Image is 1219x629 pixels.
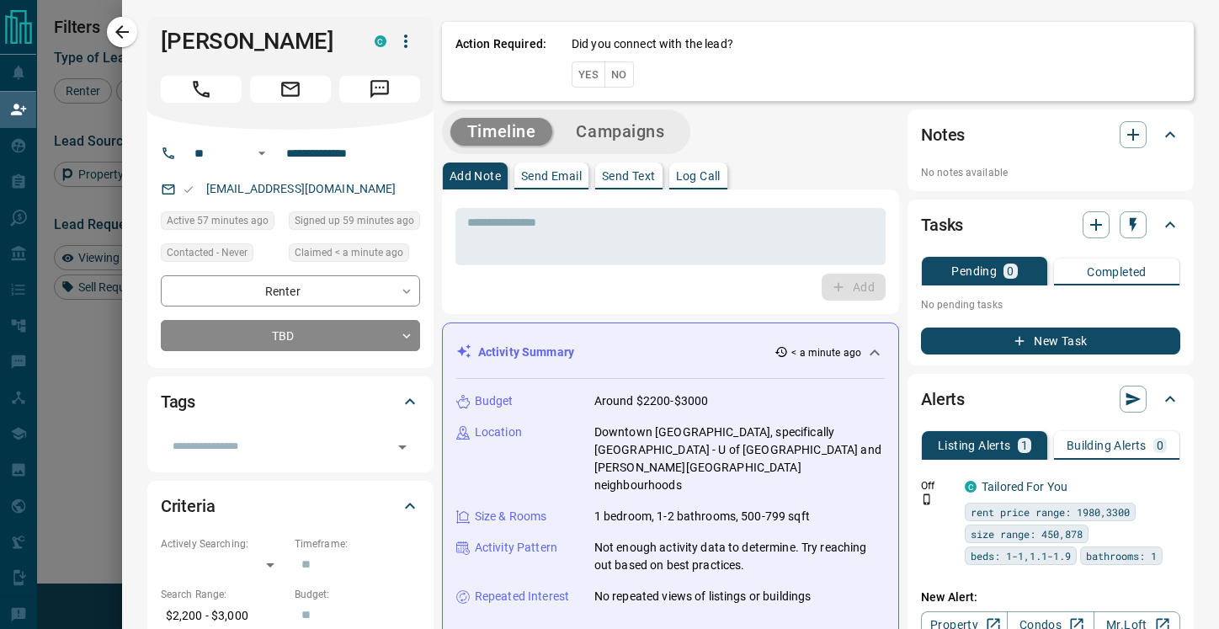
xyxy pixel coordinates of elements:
p: < a minute ago [791,345,861,360]
div: TBD [161,320,420,351]
p: No pending tasks [921,292,1180,317]
p: Not enough activity data to determine. Try reaching out based on best practices. [594,539,885,574]
p: Send Text [602,170,656,182]
p: New Alert: [921,589,1180,606]
div: Criteria [161,486,420,526]
p: Around $2200-$3000 [594,392,708,410]
h1: [PERSON_NAME] [161,28,349,55]
p: No notes available [921,165,1180,180]
p: Log Call [676,170,721,182]
p: Location [475,424,522,441]
p: Listing Alerts [938,440,1011,451]
p: Activity Summary [478,344,574,361]
p: Activity Pattern [475,539,557,557]
p: 1 bedroom, 1-2 bathrooms, 500-799 sqft [594,508,810,525]
span: Message [339,76,420,103]
p: Building Alerts [1067,440,1147,451]
p: Actively Searching: [161,536,286,552]
div: Activity Summary< a minute ago [456,337,885,368]
p: Add Note [450,170,501,182]
div: Alerts [921,379,1180,419]
span: size range: 450,878 [971,525,1083,542]
p: Size & Rooms [475,508,547,525]
a: Tailored For You [982,480,1067,493]
p: Did you connect with the lead? [572,35,733,53]
div: Mon Sep 15 2025 [289,243,420,267]
div: Renter [161,275,420,307]
div: Tags [161,381,420,422]
p: Pending [951,265,997,277]
span: bathrooms: 1 [1086,547,1157,564]
span: beds: 1-1,1.1-1.9 [971,547,1071,564]
p: 0 [1007,265,1014,277]
button: Timeline [450,118,553,146]
h2: Tasks [921,211,963,238]
p: Budget [475,392,514,410]
p: Downtown [GEOGRAPHIC_DATA], specifically [GEOGRAPHIC_DATA] - U of [GEOGRAPHIC_DATA] and [PERSON_N... [594,424,885,494]
button: Yes [572,61,605,88]
div: Notes [921,115,1180,155]
span: Active 57 minutes ago [167,212,269,229]
span: Claimed < a minute ago [295,244,403,261]
p: 1 [1021,440,1028,451]
h2: Criteria [161,493,216,520]
span: Email [250,76,331,103]
div: condos.ca [375,35,386,47]
h2: Notes [921,121,965,148]
p: Budget: [295,587,420,602]
p: Completed [1087,266,1147,278]
p: No repeated views of listings or buildings [594,588,812,605]
button: Open [252,143,272,163]
span: rent price range: 1980,3300 [971,504,1130,520]
a: [EMAIL_ADDRESS][DOMAIN_NAME] [206,182,397,195]
p: Repeated Interest [475,588,569,605]
svg: Email Valid [183,184,194,195]
p: Send Email [521,170,582,182]
span: Contacted - Never [167,244,248,261]
button: Campaigns [559,118,681,146]
div: Mon Sep 15 2025 [289,211,420,235]
div: Tasks [921,205,1180,245]
div: condos.ca [965,481,977,493]
p: 0 [1157,440,1163,451]
p: Search Range: [161,587,286,602]
button: New Task [921,328,1180,354]
span: Signed up 59 minutes ago [295,212,414,229]
p: Action Required: [455,35,546,88]
button: Open [391,435,414,459]
div: Mon Sep 15 2025 [161,211,280,235]
h2: Alerts [921,386,965,413]
p: Off [921,478,955,493]
p: Timeframe: [295,536,420,552]
button: No [604,61,634,88]
svg: Push Notification Only [921,493,933,505]
span: Call [161,76,242,103]
h2: Tags [161,388,195,415]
